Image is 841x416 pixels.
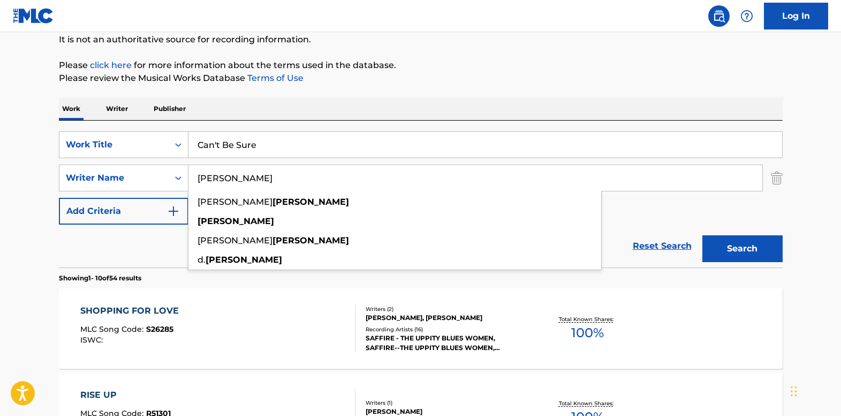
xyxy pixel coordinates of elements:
[627,234,697,258] a: Reset Search
[66,138,162,151] div: Work Title
[103,98,131,120] p: Writer
[59,98,84,120] p: Work
[80,324,146,334] span: MLC Song Code :
[146,324,173,334] span: S26285
[366,325,527,333] div: Recording Artists ( 16 )
[702,235,783,262] button: Search
[150,98,189,120] p: Publisher
[198,255,206,265] span: d.
[59,59,783,72] p: Please for more information about the terms used in the database.
[366,333,527,353] div: SAFFIRE - THE UPPITY BLUES WOMEN, SAFFIRE--THE UPPITY BLUES WOMEN, SAFFIRE-THE UPPITY BLUES WOMEN...
[59,33,783,46] p: It is not an authoritative source for recording information.
[764,3,828,29] a: Log In
[198,216,274,226] strong: [PERSON_NAME]
[198,197,272,207] span: [PERSON_NAME]
[771,165,783,191] img: Delete Criterion
[80,304,184,317] div: SHOPPING FOR LOVE
[90,60,132,70] a: click here
[366,313,527,323] div: [PERSON_NAME], [PERSON_NAME]
[59,198,188,225] button: Add Criteria
[708,5,730,27] a: Public Search
[791,375,797,407] div: Drag
[571,323,604,343] span: 100 %
[59,72,783,85] p: Please review the Musical Works Database
[713,10,725,23] img: search
[787,365,841,416] iframe: Chat Widget
[366,399,527,407] div: Writers ( 1 )
[740,10,753,23] img: help
[245,73,304,83] a: Terms of Use
[272,235,349,246] strong: [PERSON_NAME]
[736,5,757,27] div: Help
[559,315,616,323] p: Total Known Shares:
[80,335,105,345] span: ISWC :
[59,288,783,369] a: SHOPPING FOR LOVEMLC Song Code:S26285ISWC:Writers (2)[PERSON_NAME], [PERSON_NAME]Recording Artist...
[59,273,141,283] p: Showing 1 - 10 of 54 results
[66,172,162,184] div: Writer Name
[272,197,349,207] strong: [PERSON_NAME]
[59,131,783,268] form: Search Form
[198,235,272,246] span: [PERSON_NAME]
[13,8,54,24] img: MLC Logo
[366,305,527,313] div: Writers ( 2 )
[559,399,616,407] p: Total Known Shares:
[206,255,282,265] strong: [PERSON_NAME]
[167,205,180,218] img: 9d2ae6d4665cec9f34b9.svg
[80,389,171,402] div: RISE UP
